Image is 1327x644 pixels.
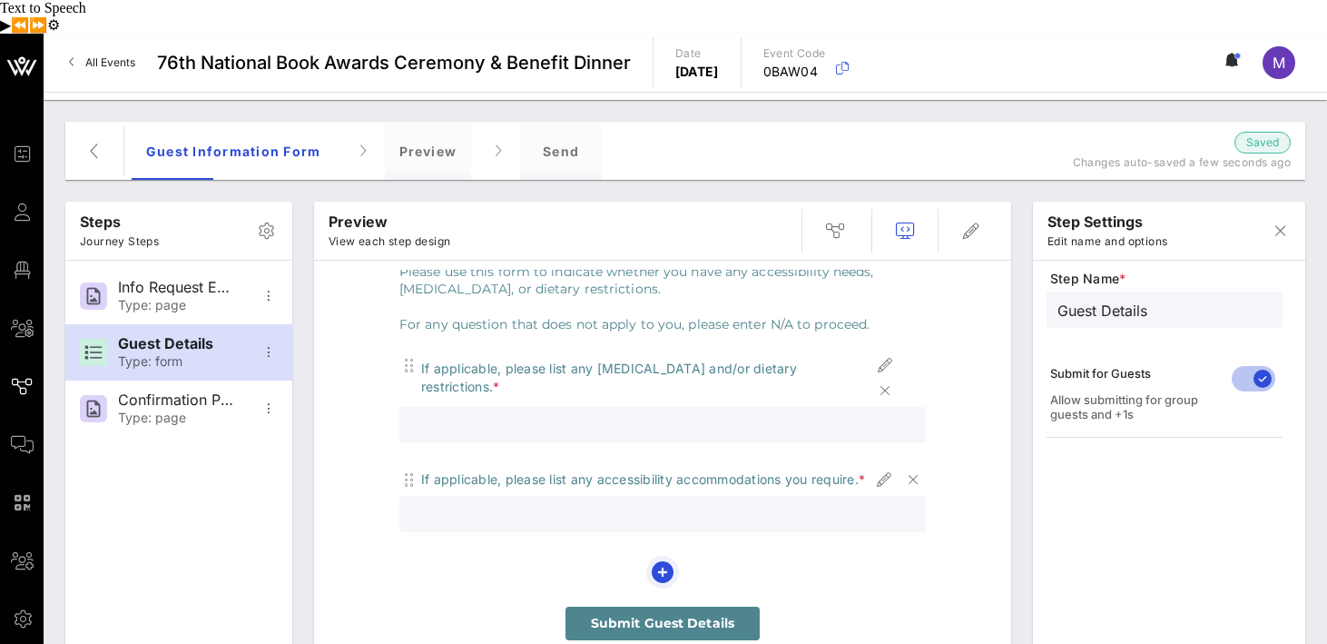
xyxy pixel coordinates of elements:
div: Type: page [118,411,238,426]
div: If applicable, please list any accessibility accommodations you require. [421,471,865,489]
p: Preview [329,211,450,233]
div: If applicable, please list any [MEDICAL_DATA] and/or dietary restrictions. [421,360,872,396]
span: Step Name [1050,270,1283,288]
p: Date [675,45,719,63]
p: Edit name and options [1047,233,1167,251]
span: Saved [1246,134,1279,152]
div: Send [520,122,602,180]
button: Previous [11,16,29,34]
div: Confirmation Page [118,391,238,409]
p: Event Code [763,45,826,63]
div: Allow submitting for group guests and +1s [1050,392,1221,421]
p: 0BAW04 [763,63,826,81]
span: All Events [85,55,135,69]
span: 76th National Book Awards Ceremony & Benefit Dinner [157,49,631,76]
a: All Events [58,48,146,77]
p: [DATE] [675,63,719,81]
a: Submit Guest Details [565,607,761,640]
div: M [1263,46,1295,79]
p: For any question that does not apply to you, please enter N/A to proceed. [399,316,926,334]
div: Type: form [118,354,238,370]
p: View each step design [329,233,450,251]
div: Submit for Guests [1050,366,1221,381]
p: Steps [80,211,159,233]
div: Guest Details [118,335,238,352]
span: M [1273,54,1285,72]
p: step settings [1047,211,1167,233]
button: Settings [47,16,60,34]
div: Type: page [118,298,238,313]
div: Preview [385,122,472,180]
div: Guest Information Form [132,122,336,180]
p: Changes auto-saved a few seconds ago [1064,154,1291,172]
p: Journey Steps [80,233,159,251]
p: Please use this form to indicate whether you have any accessibility needs, [MEDICAL_DATA], or die... [399,263,926,299]
button: Forward [29,16,47,34]
span: Submit Guest Details [591,615,734,631]
div: Info Request Email [118,279,238,296]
